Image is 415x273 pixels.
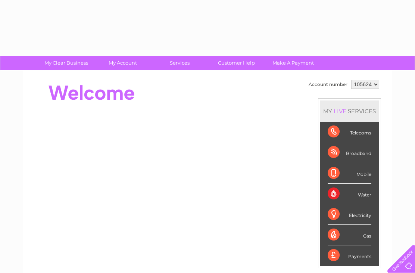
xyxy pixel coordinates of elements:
[332,108,348,115] div: LIVE
[307,78,349,91] td: Account number
[206,56,267,70] a: Customer Help
[92,56,154,70] a: My Account
[328,225,371,245] div: Gas
[328,184,371,204] div: Water
[328,245,371,266] div: Payments
[328,204,371,225] div: Electricity
[149,56,210,70] a: Services
[328,142,371,163] div: Broadband
[320,100,379,122] div: MY SERVICES
[328,163,371,184] div: Mobile
[262,56,324,70] a: Make A Payment
[35,56,97,70] a: My Clear Business
[328,122,371,142] div: Telecoms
